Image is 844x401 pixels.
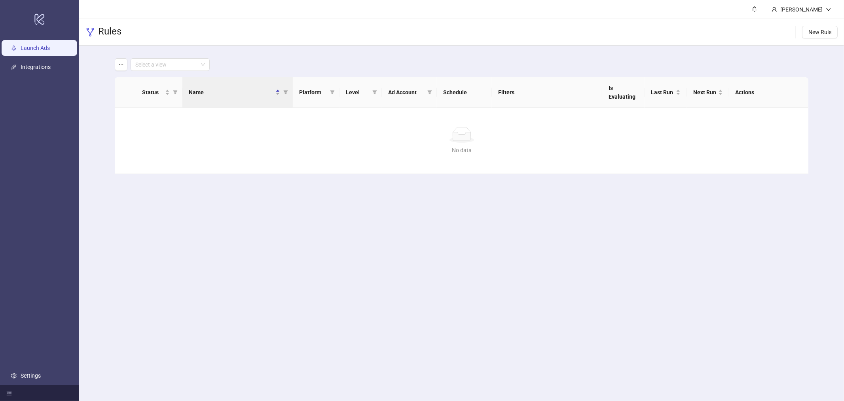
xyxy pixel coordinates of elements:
th: Filters [492,77,602,108]
h3: Rules [98,25,121,39]
span: Platform [299,88,327,97]
a: Settings [21,372,41,379]
span: down [826,7,831,12]
a: Launch Ads [21,45,50,51]
th: Status [136,77,182,108]
span: filter [371,86,379,98]
th: Last Run [645,77,687,108]
span: filter [328,86,336,98]
span: Name [189,88,274,97]
span: filter [171,86,179,98]
span: ellipsis [118,62,124,67]
span: Ad Account [388,88,424,97]
span: filter [330,90,335,95]
span: Next Run [693,88,717,97]
span: filter [283,90,288,95]
button: New Rule [802,26,838,38]
a: Integrations [21,64,51,70]
span: menu-fold [6,390,12,396]
span: filter [173,90,178,95]
span: Level [346,88,369,97]
span: Status [142,88,163,97]
div: [PERSON_NAME] [777,5,826,14]
span: user [772,7,777,12]
span: filter [372,90,377,95]
th: Schedule [437,77,492,108]
th: Actions [729,77,808,108]
span: filter [427,90,432,95]
span: bell [752,6,757,12]
span: fork [85,27,95,37]
th: Name [182,77,293,108]
th: Next Run [687,77,729,108]
span: Last Run [651,88,674,97]
th: Is Evaluating [602,77,645,108]
span: filter [282,86,290,98]
div: No data [124,146,799,155]
span: New Rule [808,29,831,35]
span: filter [426,86,434,98]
